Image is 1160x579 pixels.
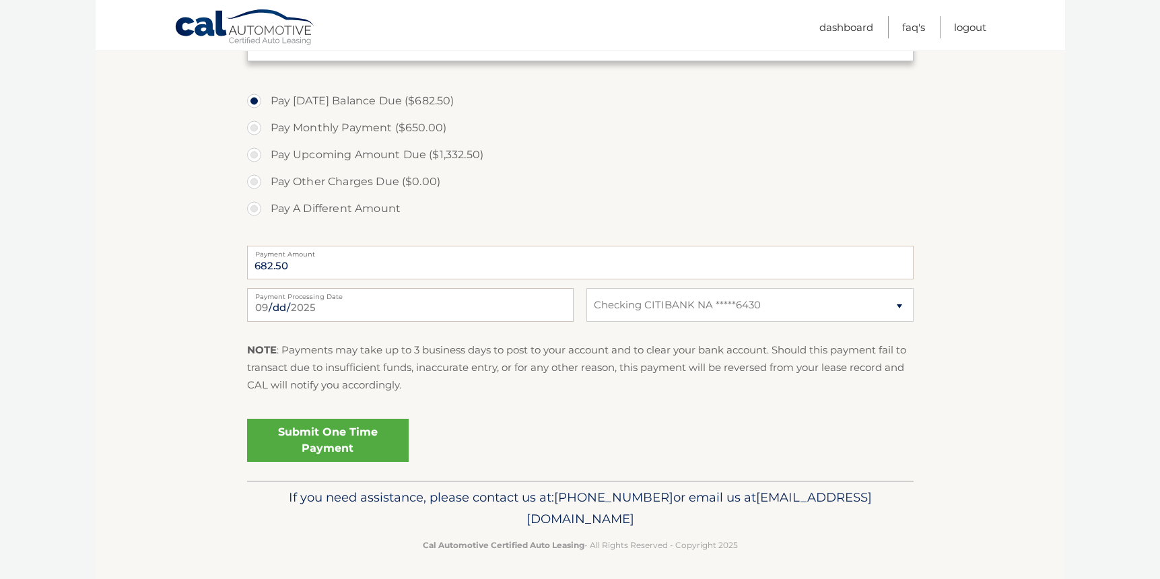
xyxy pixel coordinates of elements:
label: Payment Amount [247,246,914,257]
label: Pay A Different Amount [247,195,914,222]
label: Payment Processing Date [247,288,574,299]
strong: Cal Automotive Certified Auto Leasing [423,540,584,550]
label: Pay Upcoming Amount Due ($1,332.50) [247,141,914,168]
input: Payment Date [247,288,574,322]
p: If you need assistance, please contact us at: or email us at [256,487,905,530]
p: : Payments may take up to 3 business days to post to your account and to clear your bank account.... [247,341,914,395]
a: Logout [954,16,986,38]
a: Dashboard [819,16,873,38]
span: [PHONE_NUMBER] [554,489,673,505]
p: - All Rights Reserved - Copyright 2025 [256,538,905,552]
input: Payment Amount [247,246,914,279]
span: [EMAIL_ADDRESS][DOMAIN_NAME] [526,489,872,526]
a: Submit One Time Payment [247,419,409,462]
label: Pay [DATE] Balance Due ($682.50) [247,88,914,114]
a: Cal Automotive [174,9,316,48]
a: FAQ's [902,16,925,38]
strong: NOTE [247,343,277,356]
label: Pay Other Charges Due ($0.00) [247,168,914,195]
label: Pay Monthly Payment ($650.00) [247,114,914,141]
